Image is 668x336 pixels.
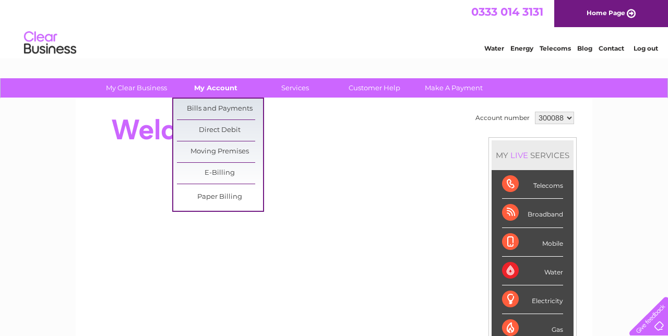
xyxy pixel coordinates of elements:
div: Broadband [502,199,563,227]
a: Telecoms [540,44,571,52]
td: Account number [473,109,532,127]
a: Moving Premises [177,141,263,162]
a: Customer Help [331,78,417,98]
div: MY SERVICES [492,140,574,170]
div: Electricity [502,285,563,314]
a: Water [484,44,504,52]
a: Make A Payment [411,78,497,98]
a: My Account [173,78,259,98]
div: LIVE [508,150,530,160]
div: Mobile [502,228,563,257]
div: Water [502,257,563,285]
a: Direct Debit [177,120,263,141]
a: My Clear Business [93,78,180,98]
a: E-Billing [177,163,263,184]
a: Paper Billing [177,187,263,208]
a: Log out [634,44,658,52]
a: Bills and Payments [177,99,263,119]
a: Blog [577,44,592,52]
div: Clear Business is a trading name of Verastar Limited (registered in [GEOGRAPHIC_DATA] No. 3667643... [88,6,581,51]
a: Energy [510,44,533,52]
img: logo.png [23,27,77,59]
a: Contact [599,44,624,52]
div: Telecoms [502,170,563,199]
a: Services [252,78,338,98]
a: 0333 014 3131 [471,5,543,18]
